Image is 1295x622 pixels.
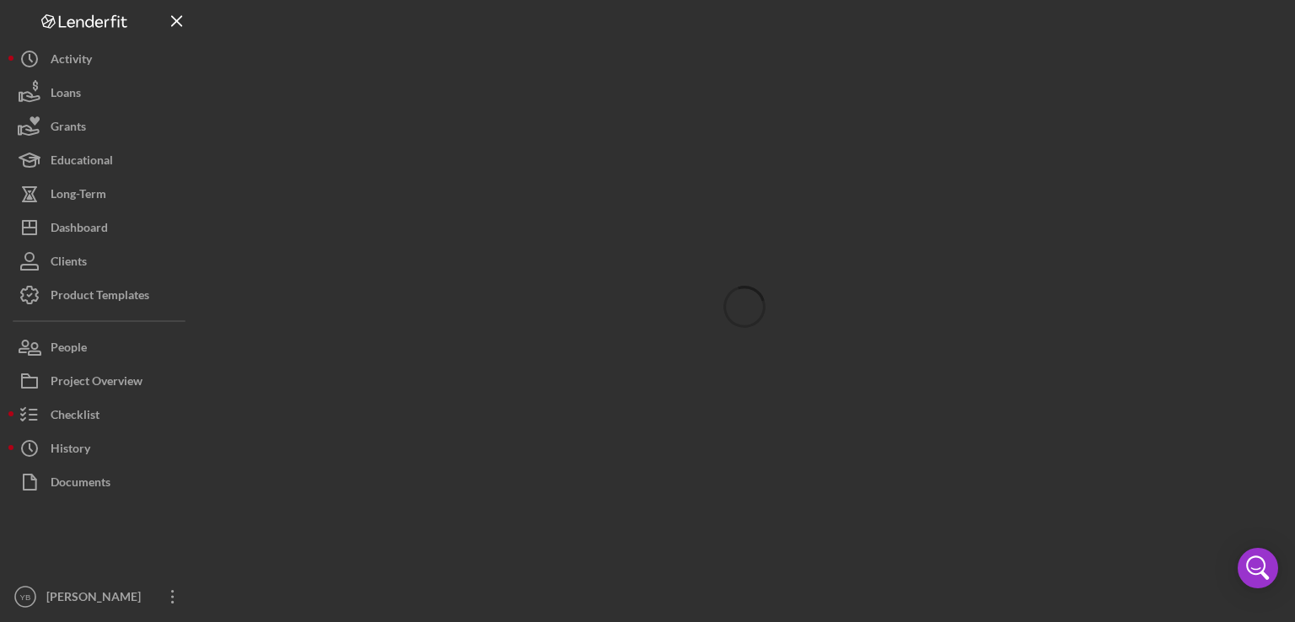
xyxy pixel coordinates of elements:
button: Long-Term [8,177,194,211]
div: [PERSON_NAME] [42,580,152,618]
div: Grants [51,110,86,147]
button: Product Templates [8,278,194,312]
button: YB[PERSON_NAME] [8,580,194,614]
text: YB [20,593,31,602]
button: History [8,432,194,465]
button: Educational [8,143,194,177]
div: Long-Term [51,177,106,215]
div: Open Intercom Messenger [1238,548,1278,588]
button: Documents [8,465,194,499]
div: Documents [51,465,110,503]
div: Loans [51,76,81,114]
div: Educational [51,143,113,181]
div: Product Templates [51,278,149,316]
div: People [51,330,87,368]
button: Grants [8,110,194,143]
div: Project Overview [51,364,142,402]
button: Loans [8,76,194,110]
div: Activity [51,42,92,80]
div: Checklist [51,398,99,436]
button: Checklist [8,398,194,432]
div: Clients [51,244,87,282]
button: Activity [8,42,194,76]
div: History [51,432,90,469]
button: Project Overview [8,364,194,398]
div: Dashboard [51,211,108,249]
button: Clients [8,244,194,278]
button: Dashboard [8,211,194,244]
button: People [8,330,194,364]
